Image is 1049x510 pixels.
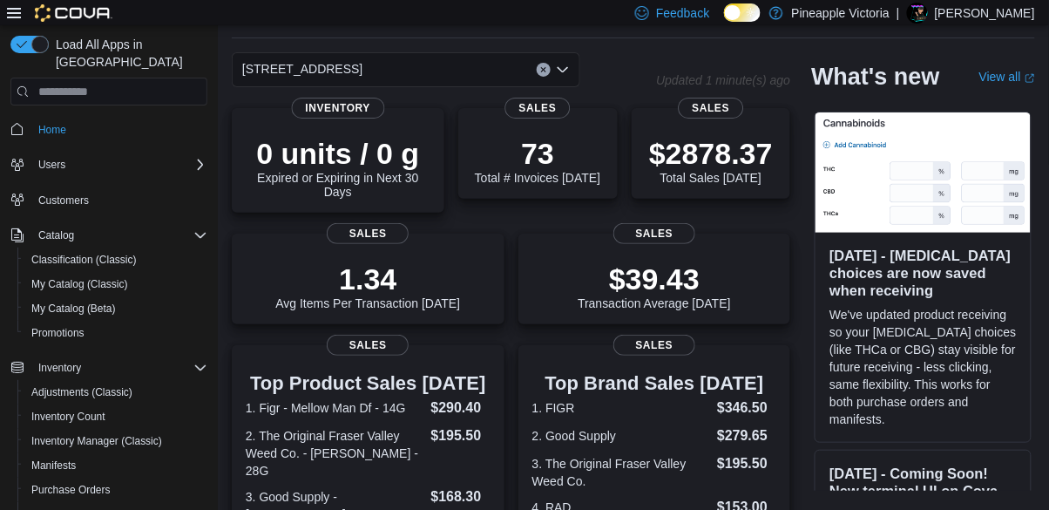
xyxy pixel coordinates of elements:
[246,399,424,417] dt: 1. Figr - Mellow Man Df - 14G
[31,119,73,140] a: Home
[3,187,214,213] button: Customers
[24,382,207,403] span: Adjustments (Classic)
[505,98,571,119] span: Sales
[24,406,207,427] span: Inventory Count
[24,431,169,452] a: Inventory Manager (Classic)
[31,277,128,291] span: My Catalog (Classic)
[31,410,105,424] span: Inventory Count
[17,272,214,296] button: My Catalog (Classic)
[31,225,207,246] span: Catalog
[431,398,491,418] dd: $290.40
[792,3,890,24] p: Pineapple Victoria
[829,306,1017,428] p: We've updated product receiving so your [MEDICAL_DATA] choices (like THCa or CBG) stay visible fo...
[24,406,112,427] a: Inventory Count
[649,136,773,185] div: Total Sales [DATE]
[246,373,491,394] h3: Top Product Sales [DATE]
[829,247,1017,299] h3: [DATE] - [MEDICAL_DATA] choices are now saved when receiving
[38,361,81,375] span: Inventory
[532,427,711,445] dt: 2. Good Supply
[656,73,790,87] p: Updated 1 minute(s) ago
[292,98,385,119] span: Inventory
[3,116,214,141] button: Home
[24,382,139,403] a: Adjustments (Classic)
[3,153,214,177] button: Users
[24,298,207,319] span: My Catalog (Beta)
[31,118,207,139] span: Home
[17,380,214,405] button: Adjustments (Classic)
[24,298,123,319] a: My Catalog (Beta)
[17,405,214,429] button: Inventory Count
[24,431,207,452] span: Inventory Manager (Classic)
[31,225,81,246] button: Catalog
[532,399,711,417] dt: 1. FIGR
[24,455,83,476] a: Manifests
[431,486,491,507] dd: $168.30
[475,136,600,185] div: Total # Invoices [DATE]
[31,190,96,211] a: Customers
[532,373,777,394] h3: Top Brand Sales [DATE]
[578,262,731,296] p: $39.43
[38,228,74,242] span: Catalog
[431,425,491,446] dd: $195.50
[556,63,570,77] button: Open list of options
[246,136,430,199] div: Expired or Expiring in Next 30 Days
[17,453,214,478] button: Manifests
[275,262,460,296] p: 1.34
[31,483,111,497] span: Purchase Orders
[17,321,214,345] button: Promotions
[246,427,424,479] dt: 2. The Original Fraser Valley Weed Co. - [PERSON_NAME] - 28G
[31,357,88,378] button: Inventory
[35,4,112,22] img: Cova
[717,398,776,418] dd: $346.50
[31,189,207,211] span: Customers
[578,262,731,310] div: Transaction Average [DATE]
[613,335,695,356] span: Sales
[31,385,132,399] span: Adjustments (Classic)
[724,3,761,22] input: Dark Mode
[3,356,214,380] button: Inventory
[656,4,709,22] span: Feedback
[24,479,207,500] span: Purchase Orders
[717,425,776,446] dd: $279.65
[17,248,214,272] button: Classification (Classic)
[475,136,600,171] p: 73
[24,249,144,270] a: Classification (Classic)
[242,58,362,79] span: [STREET_ADDRESS]
[24,323,207,343] span: Promotions
[327,223,409,244] span: Sales
[38,158,65,172] span: Users
[897,3,900,24] p: |
[17,478,214,502] button: Purchase Orders
[31,154,72,175] button: Users
[31,434,162,448] span: Inventory Manager (Classic)
[679,98,744,119] span: Sales
[246,136,430,171] p: 0 units / 0 g
[31,253,137,267] span: Classification (Classic)
[31,154,207,175] span: Users
[935,3,1035,24] p: [PERSON_NAME]
[17,296,214,321] button: My Catalog (Beta)
[532,455,711,490] dt: 3. The Original Fraser Valley Weed Co.
[24,274,207,295] span: My Catalog (Classic)
[38,123,66,137] span: Home
[24,479,118,500] a: Purchase Orders
[811,63,939,91] h2: What's new
[724,22,725,23] span: Dark Mode
[24,323,91,343] a: Promotions
[24,274,135,295] a: My Catalog (Classic)
[38,194,89,207] span: Customers
[24,455,207,476] span: Manifests
[717,453,776,474] dd: $195.50
[537,63,551,77] button: Clear input
[17,429,214,453] button: Inventory Manager (Classic)
[3,223,214,248] button: Catalog
[31,357,207,378] span: Inventory
[649,136,773,171] p: $2878.37
[31,459,76,473] span: Manifests
[24,249,207,270] span: Classification (Classic)
[49,36,207,71] span: Load All Apps in [GEOGRAPHIC_DATA]
[979,70,1035,84] a: View allExternal link
[907,3,928,24] div: Kurtis Tingley
[31,326,85,340] span: Promotions
[613,223,695,244] span: Sales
